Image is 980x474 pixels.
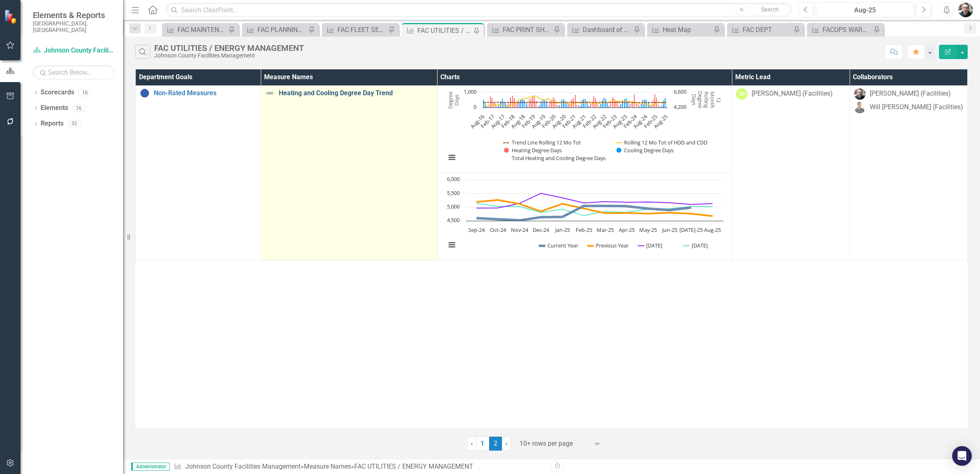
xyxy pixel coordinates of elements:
text: Feb-19 [520,113,537,130]
a: Johnson County Facilities Management [185,463,301,470]
a: Scorecards [41,88,74,97]
path: Jul-22, 654. Cooling Degree Days. [603,97,604,108]
text: Aug-20 [550,113,567,130]
g: Total Heating and Cooling Degree Days, series 5 of 5. Line with 109 data points. Y axis, Degree D... [482,92,666,108]
a: FAC PLANNING DESIGN & CONSTRUCTION [244,25,306,35]
text: Feb-22 [581,113,598,130]
span: › [506,440,508,447]
button: View chart menu, Chart [446,151,457,163]
text: Aug-25 [704,226,721,234]
text: 1,000 [464,88,476,95]
td: Double-Click to Edit Right Click for Context Menu [136,85,261,260]
path: Jan-18, 794. Heating Degree Days. [512,95,513,108]
text: Sep-24 [468,226,485,234]
path: Dec-16, 754. Heating Degree Days. [490,96,491,108]
text: Jun-25 [661,226,677,234]
text: Feb-25 [576,226,592,234]
span: Elements & Reports [33,10,115,20]
path: Jan-17, 672. Heating Degree Days. [491,97,492,108]
button: Show 2 Years Ago [638,242,675,249]
img: ClearPoint Strategy [4,9,18,24]
div: SS [736,88,748,100]
a: Heating and Cooling Degree Day Trend [279,89,433,97]
small: [GEOGRAPHIC_DATA], [GEOGRAPHIC_DATA] [33,20,115,34]
div: FAC PRINT SHOP [503,25,552,35]
a: Reports [41,119,64,128]
path: Oct-19, 159. Heating Degree Days. [547,104,548,107]
div: Dashboard of Key Performance Indicators Annual for Budget 2026 [583,25,631,35]
div: FAC FLEET SERVICES [337,25,386,35]
path: Dec-17, 681. Heating Degree Days. [510,97,511,108]
text: Feb-18 [499,113,516,130]
path: Jan-21, 644. Heating Degree Days. [572,98,574,108]
svg: Interactive chart [442,88,727,170]
a: 1 [476,437,489,451]
text: 5,500 [447,189,460,197]
span: ‹ [471,440,473,447]
button: Show Heating Degree Days [504,147,563,154]
text: 4,500 [447,216,460,224]
path: Jan-22, 765. Heating Degree Days. [593,96,594,108]
a: FAC DEPT [729,25,791,35]
g: 2 Years Ago, line 3 of 4 with 12 data points. [475,192,714,210]
a: FAC MAINTENANCE [164,25,226,35]
text: Feb-24 [622,112,639,130]
button: Show Total Heating and Cooling Degree Days [504,154,607,162]
div: Will [PERSON_NAME] (Facilities) [870,103,963,112]
path: Jul-25, 642. Cooling Degree Days. [664,98,665,108]
div: FAC UTILITIES / ENERGY MANAGEMENT [154,44,304,53]
text: Feb-21 [561,113,577,130]
path: Oct-18, 72. Cooling Degree Days. [527,106,528,108]
div: FAC PLANNING DESIGN & CONSTRUCTION [258,25,306,35]
a: FACOPS WAREHOUSE AND COURIER [809,25,871,35]
div: FAC UTILITIES / ENERGY MANAGEMENT [354,463,473,470]
div: 10 [78,89,91,96]
text: Feb-20 [540,113,557,130]
text: 6,600 [674,88,686,95]
svg: Interactive chart [442,176,727,258]
img: No Information [140,88,150,98]
img: Will Sramek [854,102,866,113]
path: Nov-22, 404. Heating Degree Days. [610,101,611,107]
a: Measure Names [304,463,351,470]
text: Feb-17 [479,113,496,130]
div: Aug-25 [819,5,911,15]
text: 6,000 [447,175,460,183]
span: 2 [489,437,502,451]
td: Double-Click to Edit [850,85,967,260]
span: Search [761,6,779,13]
text: Feb-23 [601,113,618,130]
div: [PERSON_NAME] (Facilities) [752,89,833,98]
a: FAC FLEET SERVICES [324,25,386,35]
div: Heat Map [663,25,711,35]
button: Show Cooling Degree Days [616,147,675,154]
path: Feb-21, 861. Heating Degree Days. [574,94,576,108]
input: Search Below... [33,65,115,80]
text: 0 [474,103,476,110]
path: Feb-25, 670. Heating Degree Days. [656,97,657,108]
div: FAC DEPT [743,25,791,35]
a: Dashboard of Key Performance Indicators Annual for Budget 2026 [569,25,631,35]
path: Mar-23, 377. Heating Degree Days. [617,101,618,107]
text: 12 Month Rolling Degree Days [691,91,722,108]
div: Chart. Highcharts interactive chart. [442,176,728,258]
text: Dec-24 [533,226,549,234]
img: John Beaudoin [854,88,866,100]
a: Johnson County Facilities Management [33,46,115,55]
a: Non-Rated Measures [154,89,256,97]
img: John Beaudoin [958,2,973,17]
div: [PERSON_NAME] (Facilities) [870,89,951,98]
div: Johnson County Facilities Management [154,53,304,59]
div: 32 [68,120,81,127]
text: Aug-19 [530,113,547,130]
a: Heat Map [649,25,711,35]
path: Feb-22, 627. Heating Degree Days. [595,98,596,108]
button: Show Rolling 12 Mo Tot of HDD and CDD [615,139,709,146]
text: Aug-16 [469,113,486,130]
div: FAC UTILITIES / ENERGY MANAGEMENT [417,25,472,36]
div: FACOPS WAREHOUSE AND COURIER [823,25,871,35]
